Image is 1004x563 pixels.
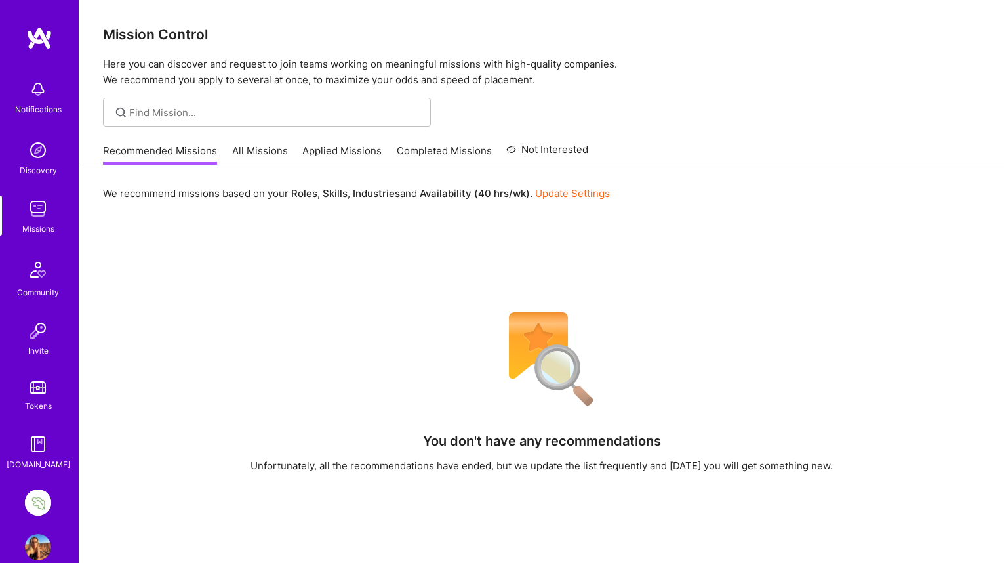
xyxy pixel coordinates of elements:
img: discovery [25,137,51,163]
img: No Results [486,304,597,415]
div: Missions [22,222,54,236]
a: User Avatar [22,534,54,560]
div: Invite [28,344,49,358]
a: All Missions [232,144,288,165]
input: Find Mission... [129,106,421,119]
div: Tokens [25,399,52,413]
img: Invite [25,318,51,344]
img: logo [26,26,52,50]
img: Community [22,254,54,285]
a: Applied Missions [302,144,382,165]
div: Unfortunately, all the recommendations have ended, but we update the list frequently and [DATE] y... [251,459,833,472]
b: Industries [353,187,400,199]
div: Notifications [15,102,62,116]
p: Here you can discover and request to join teams working on meaningful missions with high-quality ... [103,56,980,88]
a: Lettuce Financial [22,490,54,516]
a: Update Settings [535,187,610,199]
div: Community [17,285,59,299]
div: Discovery [20,163,57,177]
a: Not Interested [506,142,588,165]
p: We recommend missions based on your , , and . [103,186,610,200]
img: bell [25,76,51,102]
a: Completed Missions [397,144,492,165]
i: icon SearchGrey [113,105,129,120]
b: Skills [323,187,348,199]
img: tokens [30,381,46,394]
img: teamwork [25,196,51,222]
a: Recommended Missions [103,144,217,165]
img: Lettuce Financial [25,490,51,516]
h3: Mission Control [103,26,980,43]
b: Roles [291,187,317,199]
div: [DOMAIN_NAME] [7,457,70,471]
img: guide book [25,431,51,457]
img: User Avatar [25,534,51,560]
h4: You don't have any recommendations [423,433,661,449]
b: Availability (40 hrs/wk) [420,187,530,199]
